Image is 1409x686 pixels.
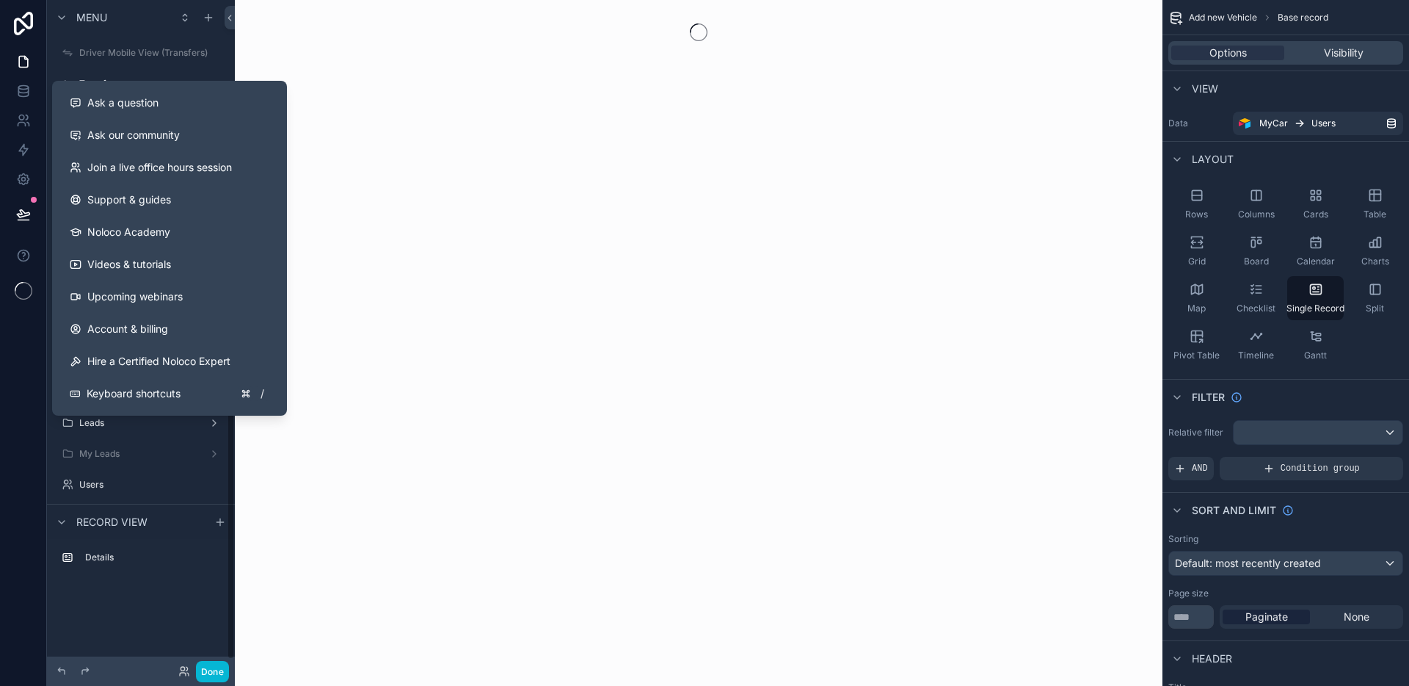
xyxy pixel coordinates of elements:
span: Table [1364,209,1386,220]
a: Transfers [56,72,226,95]
button: Map [1168,276,1225,320]
label: My Leads [79,448,203,460]
span: Noloco Academy [87,225,170,239]
span: Ask our community [87,128,180,142]
span: None [1344,610,1369,624]
span: Rows [1185,209,1208,220]
span: Map [1187,303,1206,314]
span: Pivot Table [1173,350,1220,361]
span: MyCar [1259,118,1288,129]
span: Record view [76,515,148,530]
span: Columns [1238,209,1275,220]
a: Noloco Academy [58,216,281,248]
label: Sorting [1168,533,1198,545]
button: Gantt [1287,323,1344,367]
span: Keyboard shortcuts [87,386,181,401]
a: Account & billing [58,313,281,345]
span: Filter [1192,390,1225,405]
button: Ask a question [58,87,281,119]
span: Support & guides [87,192,171,207]
span: Cards [1303,209,1328,220]
span: Board [1244,256,1269,267]
button: Default: most recently created [1168,551,1403,576]
button: Columns [1228,182,1284,226]
span: Ask a question [87,95,159,110]
a: Leads [56,411,226,435]
button: Pivot Table [1168,323,1225,367]
span: Add new Vehicle [1189,12,1257,24]
a: Videos & tutorials [58,248,281,281]
button: Charts [1347,229,1403,273]
button: Rows [1168,182,1225,226]
span: Menu [76,10,107,25]
span: View [1192,82,1218,96]
a: Driver Mobile View (Transfers) [56,41,226,65]
button: Calendar [1287,229,1344,273]
span: Users [1311,118,1336,129]
span: Paginate [1245,610,1288,624]
span: Header [1192,651,1232,666]
button: Done [196,661,229,682]
label: Data [1168,118,1227,129]
button: Split [1347,276,1403,320]
span: Visibility [1324,46,1364,60]
span: Condition group [1281,463,1360,474]
span: Layout [1192,152,1234,167]
button: Grid [1168,229,1225,273]
span: Charts [1361,256,1389,267]
label: Relative filter [1168,427,1227,438]
span: Split [1366,303,1384,314]
span: AND [1192,463,1208,474]
span: Timeline [1238,350,1274,361]
span: Checklist [1237,303,1275,314]
button: Checklist [1228,276,1284,320]
label: Leads [79,417,203,429]
button: Timeline [1228,323,1284,367]
label: Transfers [79,78,223,90]
span: Grid [1188,256,1206,267]
a: Join a live office hours session [58,151,281,184]
img: Airtable Logo [1239,118,1250,129]
span: / [256,388,268,400]
span: Default: most recently created [1175,557,1321,569]
a: Support & guides [58,184,281,216]
span: Options [1209,46,1247,60]
button: Cards [1287,182,1344,226]
a: Upcoming webinars [58,281,281,313]
span: Base record [1278,12,1328,24]
label: Page size [1168,588,1209,599]
span: Videos & tutorials [87,257,171,272]
span: Upcoming webinars [87,289,183,304]
span: Single Record [1286,303,1344,314]
a: MyCarUsers [1233,112,1403,135]
a: My Leads [56,442,226,466]
button: Table [1347,182,1403,226]
button: Single Record [1287,276,1344,320]
span: Join a live office hours session [87,160,232,175]
button: Keyboard shortcuts/ [58,378,281,410]
button: Hire a Certified Noloco Expert [58,345,281,378]
a: Users [56,473,226,497]
button: Board [1228,229,1284,273]
div: scrollable content [47,539,235,584]
span: Account & billing [87,322,168,336]
label: Driver Mobile View (Transfers) [79,47,223,59]
a: Ask our community [58,119,281,151]
span: Calendar [1297,256,1335,267]
span: Gantt [1304,350,1327,361]
span: Hire a Certified Noloco Expert [87,354,230,369]
span: Sort And Limit [1192,503,1276,518]
label: Users [79,479,223,491]
label: Details [85,552,220,563]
